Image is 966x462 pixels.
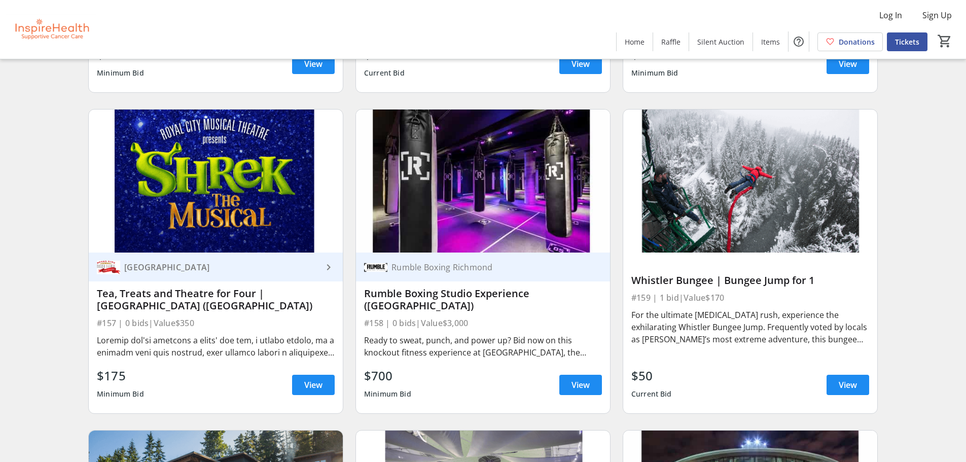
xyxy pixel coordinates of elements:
span: View [304,58,323,70]
a: Raffle [653,32,689,51]
span: Tickets [895,37,919,47]
div: Rumble Boxing Richmond [387,262,590,272]
a: Silent Auction [689,32,753,51]
button: Help [789,31,809,52]
a: View [292,375,335,395]
span: Donations [839,37,875,47]
mat-icon: keyboard_arrow_right [323,261,335,273]
a: Tickets [887,32,927,51]
span: Raffle [661,37,681,47]
img: Whistler Bungee | Bungee Jump for 1 [623,110,877,253]
div: Minimum Bid [97,385,144,403]
div: Minimum Bid [364,385,411,403]
span: View [839,58,857,70]
button: Log In [871,7,910,23]
a: Items [753,32,788,51]
span: View [571,58,590,70]
a: Donations [817,32,883,51]
span: Log In [879,9,902,21]
span: Items [761,37,780,47]
div: Loremip dol'si ametcons a elits' doe tem, i utlabo etdolo, ma a enimadm veni quis nostrud, exer u... [97,334,335,359]
button: Sign Up [914,7,960,23]
a: View [559,375,602,395]
span: Home [625,37,645,47]
div: Current Bid [631,385,672,403]
div: $50 [631,367,672,385]
img: Royal City Musical Theatre [97,256,120,279]
span: View [304,379,323,391]
span: View [839,379,857,391]
div: For the ultimate [MEDICAL_DATA] rush, experience the exhilarating Whistler Bungee Jump. Frequentl... [631,309,869,345]
a: View [827,375,869,395]
a: View [559,54,602,74]
img: Tea, Treats and Theatre for Four | Royal City Musical Theatre (New Westminster) [89,110,343,253]
a: View [827,54,869,74]
span: Silent Auction [697,37,744,47]
button: Cart [936,32,954,50]
div: #158 | 0 bids | Value $3,000 [364,316,602,330]
div: Whistler Bungee | Bungee Jump for 1 [631,274,869,287]
div: [GEOGRAPHIC_DATA] [120,262,323,272]
div: $700 [364,367,411,385]
span: View [571,379,590,391]
div: Ready to sweat, punch, and power up? Bid now on this knockout fitness experience at [GEOGRAPHIC_D... [364,334,602,359]
div: #159 | 1 bid | Value $170 [631,291,869,305]
div: Current Bid [364,64,405,82]
div: Minimum Bid [97,64,144,82]
a: Royal City Musical Theatre[GEOGRAPHIC_DATA] [89,253,343,281]
div: Tea, Treats and Theatre for Four | [GEOGRAPHIC_DATA] ([GEOGRAPHIC_DATA]) [97,288,335,312]
span: Sign Up [922,9,952,21]
img: Rumble Boxing Richmond [364,256,387,279]
img: Rumble Boxing Studio Experience (Richmond) [356,110,610,253]
a: View [292,54,335,74]
div: Minimum Bid [631,64,678,82]
a: Home [617,32,653,51]
img: InspireHealth Supportive Cancer Care's Logo [6,4,96,55]
div: $175 [97,367,144,385]
div: #157 | 0 bids | Value $350 [97,316,335,330]
div: Rumble Boxing Studio Experience ([GEOGRAPHIC_DATA]) [364,288,602,312]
